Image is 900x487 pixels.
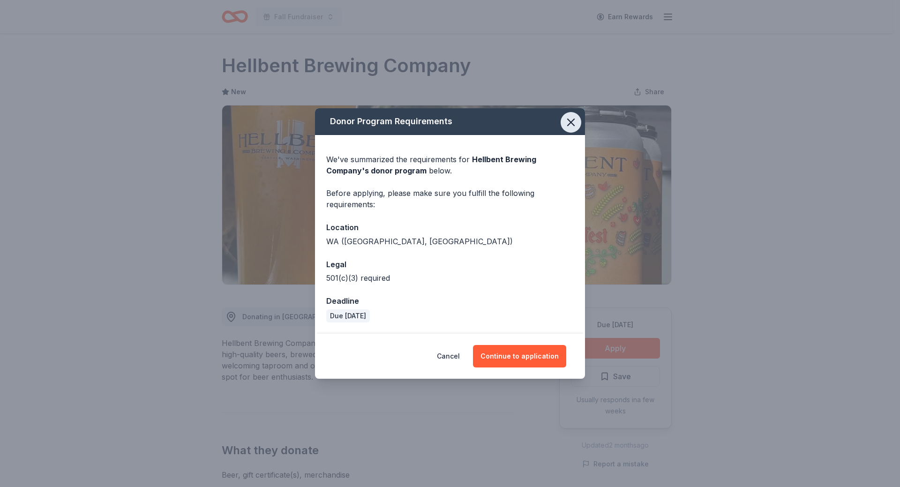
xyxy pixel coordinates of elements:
div: 501(c)(3) required [326,272,574,284]
button: Cancel [437,345,460,367]
button: Continue to application [473,345,566,367]
div: Due [DATE] [326,309,370,322]
div: Before applying, please make sure you fulfill the following requirements: [326,187,574,210]
div: Legal [326,258,574,270]
div: WA ([GEOGRAPHIC_DATA], [GEOGRAPHIC_DATA]) [326,236,574,247]
div: Deadline [326,295,574,307]
div: We've summarized the requirements for below. [326,154,574,176]
div: Donor Program Requirements [315,108,585,135]
div: Location [326,221,574,233]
